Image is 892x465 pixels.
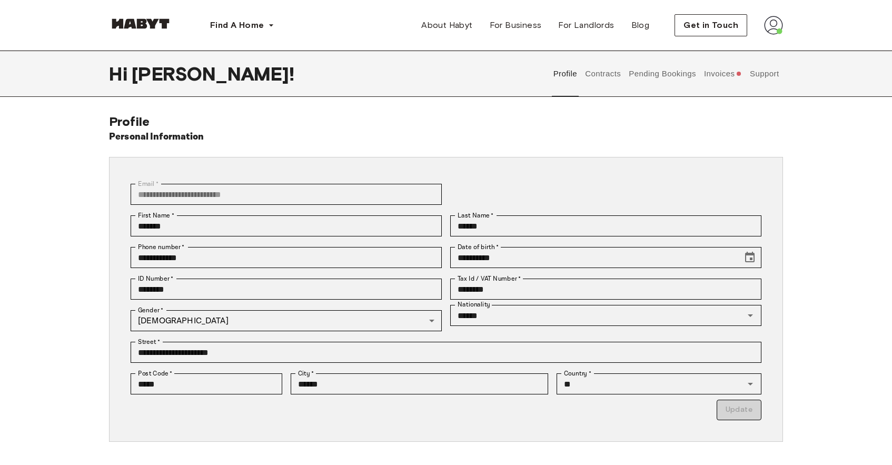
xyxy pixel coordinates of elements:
span: Hi [109,63,132,85]
button: Open [743,377,758,391]
span: About Habyt [421,19,472,32]
label: City [298,369,314,378]
a: For Landlords [550,15,622,36]
span: For Landlords [558,19,614,32]
a: About Habyt [413,15,481,36]
label: Last Name [458,211,494,220]
label: Country [564,369,591,378]
div: user profile tabs [549,51,783,97]
button: Support [748,51,780,97]
span: For Business [490,19,542,32]
label: Email [138,179,158,189]
span: Blog [631,19,650,32]
button: Contracts [584,51,622,97]
button: Pending Bookings [628,51,698,97]
label: Post Code [138,369,173,378]
label: Gender [138,305,163,315]
label: Date of birth [458,242,499,252]
label: First Name [138,211,174,220]
button: Profile [552,51,579,97]
img: Habyt [109,18,172,29]
button: Choose date, selected date is Mar 22, 2002 [739,247,760,268]
label: Tax Id / VAT Number [458,274,521,283]
h6: Personal Information [109,130,204,144]
button: Invoices [702,51,743,97]
a: Blog [623,15,658,36]
button: Find A Home [202,15,283,36]
span: Get in Touch [683,19,738,32]
label: ID Number [138,274,173,283]
img: avatar [764,16,783,35]
span: [PERSON_NAME] ! [132,63,294,85]
span: Find A Home [210,19,264,32]
button: Get in Touch [675,14,747,36]
button: Open [743,308,758,323]
label: Nationality [458,300,490,309]
a: For Business [481,15,550,36]
div: You can't change your email address at the moment. Please reach out to customer support in case y... [131,184,442,205]
label: Street [138,337,160,347]
span: Profile [109,114,150,129]
div: [DEMOGRAPHIC_DATA] [131,310,442,331]
label: Phone number [138,242,185,252]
